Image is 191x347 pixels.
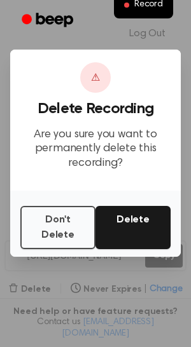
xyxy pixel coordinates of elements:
[80,62,111,93] div: ⚠
[20,128,171,171] p: Are you sure you want to permanently delete this recording?
[20,206,95,249] button: Don't Delete
[117,18,178,49] a: Log Out
[20,100,171,118] h3: Delete Recording
[13,8,85,33] a: Beep
[95,206,171,249] button: Delete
